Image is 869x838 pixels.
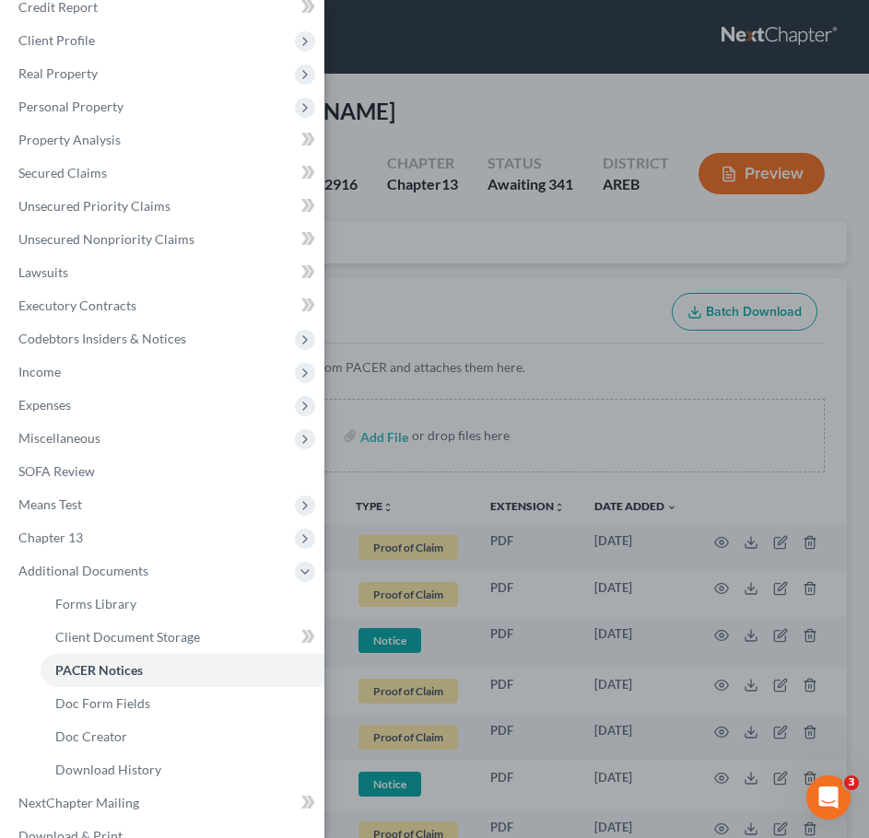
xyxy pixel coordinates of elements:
[18,397,71,413] span: Expenses
[41,687,324,720] a: Doc Form Fields
[4,786,324,820] a: NextChapter Mailing
[41,720,324,753] a: Doc Creator
[41,753,324,786] a: Download History
[18,231,194,247] span: Unsecured Nonpriority Claims
[55,762,161,777] span: Download History
[18,198,170,214] span: Unsecured Priority Claims
[18,65,98,81] span: Real Property
[18,563,148,578] span: Additional Documents
[41,588,324,621] a: Forms Library
[18,32,95,48] span: Client Profile
[18,132,121,147] span: Property Analysis
[18,364,61,379] span: Income
[55,629,200,645] span: Client Document Storage
[4,289,324,322] a: Executory Contracts
[18,165,107,180] span: Secured Claims
[18,795,139,810] span: NextChapter Mailing
[18,430,100,446] span: Miscellaneous
[4,256,324,289] a: Lawsuits
[4,157,324,190] a: Secured Claims
[18,331,186,346] span: Codebtors Insiders & Notices
[18,264,68,280] span: Lawsuits
[18,297,136,313] span: Executory Contracts
[806,775,851,820] iframe: Intercom live chat
[4,455,324,488] a: SOFA Review
[55,695,150,711] span: Doc Form Fields
[41,621,324,654] a: Client Document Storage
[18,463,95,479] span: SOFA Review
[55,662,143,678] span: PACER Notices
[4,190,324,223] a: Unsecured Priority Claims
[844,775,859,790] span: 3
[41,654,324,687] a: PACER Notices
[4,223,324,256] a: Unsecured Nonpriority Claims
[4,123,324,157] a: Property Analysis
[55,596,136,611] span: Forms Library
[55,728,127,744] span: Doc Creator
[18,99,123,114] span: Personal Property
[18,496,82,512] span: Means Test
[18,530,83,545] span: Chapter 13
